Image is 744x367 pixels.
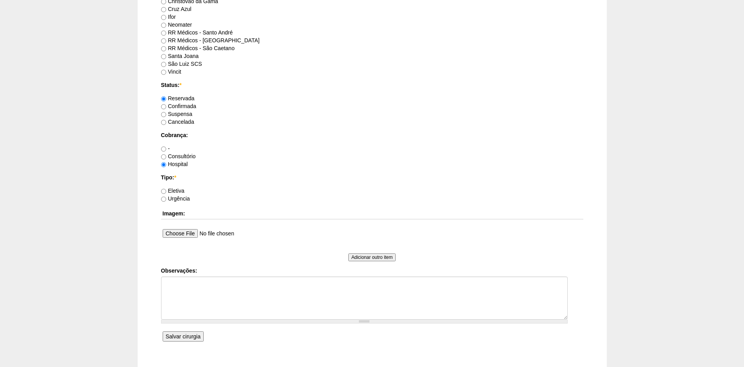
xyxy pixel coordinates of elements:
input: Urgência [161,197,166,202]
label: RR Médicos - [GEOGRAPHIC_DATA] [161,37,260,43]
label: Eletiva [161,188,185,194]
input: Hospital [161,162,166,167]
input: Confirmada [161,104,166,109]
input: Neomater [161,23,166,28]
th: Imagem: [161,208,583,219]
label: RR Médicos - São Caetano [161,45,235,51]
label: Status: [161,81,583,89]
input: RR Médicos - Santo André [161,31,166,36]
input: São Luiz SCS [161,62,166,67]
label: - [161,145,170,152]
input: Adicionar outro item [348,253,396,261]
label: Ifor [161,14,176,20]
input: Santa Joana [161,54,166,59]
label: Cobrança: [161,131,583,139]
input: Salvar cirurgia [163,331,204,342]
input: Ifor [161,15,166,20]
span: Este campo é obrigatório. [174,174,176,181]
label: Suspensa [161,111,192,117]
label: Observações: [161,267,583,275]
label: Consultório [161,153,196,159]
label: Neomater [161,22,192,28]
label: São Luiz SCS [161,61,202,67]
input: RR Médicos - [GEOGRAPHIC_DATA] [161,38,166,43]
input: Vincit [161,70,166,75]
input: RR Médicos - São Caetano [161,46,166,51]
span: Este campo é obrigatório. [179,82,181,88]
input: Cancelada [161,120,166,125]
label: Tipo: [161,174,583,181]
label: Cruz Azul [161,6,192,12]
label: Reservada [161,95,195,101]
label: Confirmada [161,103,196,109]
input: Consultório [161,154,166,159]
input: Cruz Azul [161,7,166,12]
label: Urgência [161,195,190,202]
label: RR Médicos - Santo André [161,29,233,36]
input: - [161,146,166,152]
label: Hospital [161,161,188,167]
input: Suspensa [161,112,166,117]
label: Cancelada [161,119,194,125]
input: Reservada [161,96,166,101]
label: Vincit [161,69,181,75]
input: Eletiva [161,189,166,194]
label: Santa Joana [161,53,199,59]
